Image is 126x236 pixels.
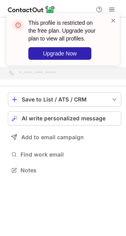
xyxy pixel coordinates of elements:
img: ContactOut v5.3.10 [8,5,55,14]
button: Upgrade Now [28,47,91,60]
span: Upgrade Now [43,50,77,57]
span: Notes [20,167,118,174]
button: AI write personalized message [8,111,121,125]
button: Find work email [8,149,121,160]
button: Notes [8,165,121,176]
span: Find work email [20,151,118,158]
div: Save to List / ATS / CRM [22,96,107,103]
img: error [12,19,24,31]
header: This profile is restricted on the free plan. Upgrade your plan to view all profiles. [28,19,101,42]
button: save-profile-one-click [8,92,121,107]
button: Add to email campaign [8,130,121,144]
span: AI write personalized message [22,115,106,122]
span: Add to email campaign [21,134,84,140]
